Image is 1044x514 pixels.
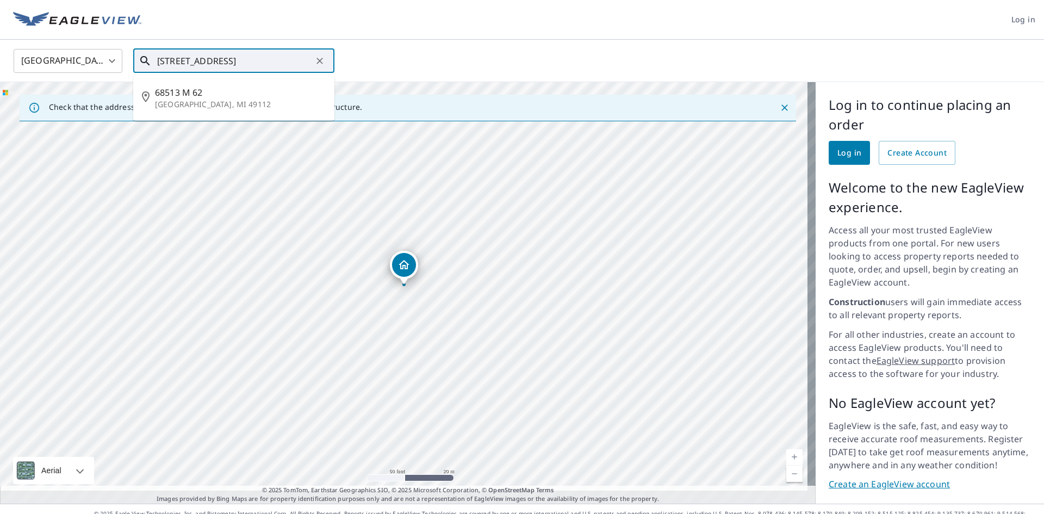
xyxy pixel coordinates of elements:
[13,457,94,484] div: Aerial
[786,466,803,482] a: Current Level 19, Zoom Out
[778,101,792,115] button: Close
[829,95,1031,134] p: Log in to continue placing an order
[829,178,1031,217] p: Welcome to the new EagleView experience.
[1011,13,1035,27] span: Log in
[879,141,955,165] a: Create Account
[155,99,326,110] p: [GEOGRAPHIC_DATA], MI 49112
[829,141,870,165] a: Log in
[14,46,122,76] div: [GEOGRAPHIC_DATA]
[312,53,327,69] button: Clear
[829,478,1031,491] a: Create an EagleView account
[829,295,1031,321] p: users will gain immediate access to all relevant property reports.
[13,12,141,28] img: EV Logo
[38,457,65,484] div: Aerial
[829,296,885,308] strong: Construction
[837,146,861,160] span: Log in
[49,102,362,112] p: Check that the address is accurate, then drag the marker over the correct structure.
[829,393,1031,413] p: No EagleView account yet?
[887,146,947,160] span: Create Account
[829,224,1031,289] p: Access all your most trusted EagleView products from one portal. For new users looking to access ...
[786,449,803,466] a: Current Level 19, Zoom In
[262,486,554,495] span: © 2025 TomTom, Earthstar Geographics SIO, © 2025 Microsoft Corporation, ©
[829,328,1031,380] p: For all other industries, create an account to access EagleView products. You'll need to contact ...
[155,86,326,99] span: 68513 M 62
[390,251,418,284] div: Dropped pin, building 1, Residential property, 68513 M 62 Edwardsburg, MI 49112
[877,355,955,367] a: EagleView support
[536,486,554,494] a: Terms
[157,46,312,76] input: Search by address or latitude-longitude
[829,419,1031,472] p: EagleView is the safe, fast, and easy way to receive accurate roof measurements. Register [DATE] ...
[488,486,534,494] a: OpenStreetMap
